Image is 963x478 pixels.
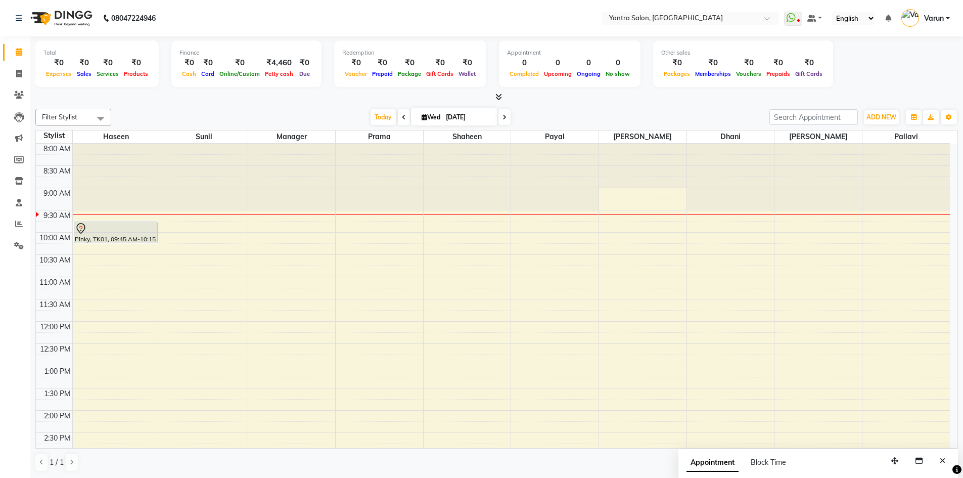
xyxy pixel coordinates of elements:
span: Memberships [693,70,733,77]
span: Products [121,70,151,77]
span: Gift Cards [424,70,456,77]
span: Petty cash [262,70,296,77]
div: 0 [603,57,632,69]
span: Services [94,70,121,77]
div: ₹0 [456,57,478,69]
div: Other sales [661,49,825,57]
span: Completed [507,70,541,77]
span: Payal [511,131,599,143]
div: 0 [574,57,603,69]
div: ₹0 [94,57,121,69]
span: Prama [336,131,423,143]
div: ₹0 [424,57,456,69]
span: Card [199,70,217,77]
div: 0 [507,57,541,69]
div: 1:30 PM [42,388,72,399]
div: 9:00 AM [41,188,72,199]
span: Wallet [456,70,478,77]
span: Due [297,70,312,77]
div: 12:30 PM [38,344,72,355]
div: Total [43,49,151,57]
span: No show [603,70,632,77]
span: Package [395,70,424,77]
div: 8:00 AM [41,144,72,154]
div: 11:00 AM [37,277,72,288]
div: ₹0 [342,57,370,69]
button: ADD NEW [864,110,899,124]
button: Close [935,453,950,469]
div: 0 [541,57,574,69]
div: Pinky, TK01, 09:45 AM-10:15 AM, Hair Cut - [DEMOGRAPHIC_DATA] [74,222,157,243]
span: Gift Cards [793,70,825,77]
b: 08047224946 [111,4,156,32]
span: Voucher [342,70,370,77]
span: Wed [419,113,443,121]
span: Prepaid [370,70,395,77]
span: Block Time [751,458,786,467]
div: ₹0 [217,57,262,69]
span: Packages [661,70,693,77]
input: Search Appointment [769,109,858,125]
span: Prepaids [764,70,793,77]
span: Upcoming [541,70,574,77]
div: 9:30 AM [41,210,72,221]
span: Shaheen [424,131,511,143]
div: ₹4,460 [262,57,296,69]
span: [PERSON_NAME] [599,131,686,143]
div: ₹0 [793,57,825,69]
input: 2025-09-03 [443,110,493,125]
div: ₹0 [74,57,94,69]
div: ₹0 [661,57,693,69]
span: Haseen [73,131,160,143]
span: ADD NEW [866,113,896,121]
div: 10:00 AM [37,233,72,243]
div: ₹0 [199,57,217,69]
div: ₹0 [764,57,793,69]
div: ₹0 [693,57,733,69]
span: Online/Custom [217,70,262,77]
span: Manager [248,131,336,143]
div: ₹0 [296,57,313,69]
div: Finance [179,49,313,57]
img: logo [26,4,95,32]
span: Dhani [687,131,774,143]
div: Stylist [36,131,72,141]
div: ₹0 [733,57,764,69]
div: 11:30 AM [37,299,72,310]
div: ₹0 [179,57,199,69]
div: Appointment [507,49,632,57]
span: Filter Stylist [42,113,77,121]
span: Cash [179,70,199,77]
div: ₹0 [43,57,74,69]
span: Appointment [686,454,739,472]
div: Redemption [342,49,478,57]
div: 2:30 PM [42,433,72,444]
div: 1:00 PM [42,366,72,377]
span: Sunil [160,131,248,143]
div: 2:00 PM [42,411,72,421]
span: [PERSON_NAME] [774,131,862,143]
span: 1 / 1 [50,457,64,468]
div: 10:30 AM [37,255,72,266]
span: Expenses [43,70,74,77]
span: Sales [74,70,94,77]
span: Ongoing [574,70,603,77]
span: Vouchers [733,70,764,77]
div: ₹0 [395,57,424,69]
span: Varun [924,13,944,24]
span: Today [371,109,396,125]
span: Pallavi [862,131,950,143]
div: ₹0 [370,57,395,69]
div: ₹0 [121,57,151,69]
div: 12:00 PM [38,322,72,332]
img: Varun [901,9,919,27]
div: 8:30 AM [41,166,72,177]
